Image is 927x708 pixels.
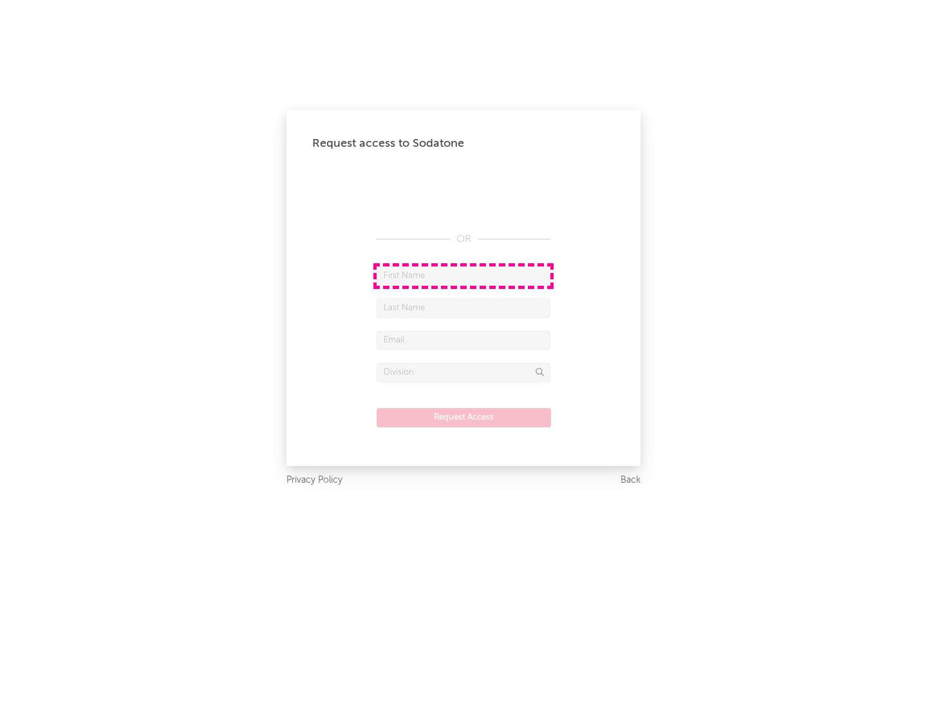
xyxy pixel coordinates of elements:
[377,266,550,286] input: First Name
[312,136,615,151] div: Request access to Sodatone
[377,408,551,427] button: Request Access
[621,472,641,489] a: Back
[377,331,550,350] input: Email
[377,299,550,318] input: Last Name
[377,232,550,247] div: OR
[286,472,342,489] a: Privacy Policy
[377,363,550,382] input: Division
